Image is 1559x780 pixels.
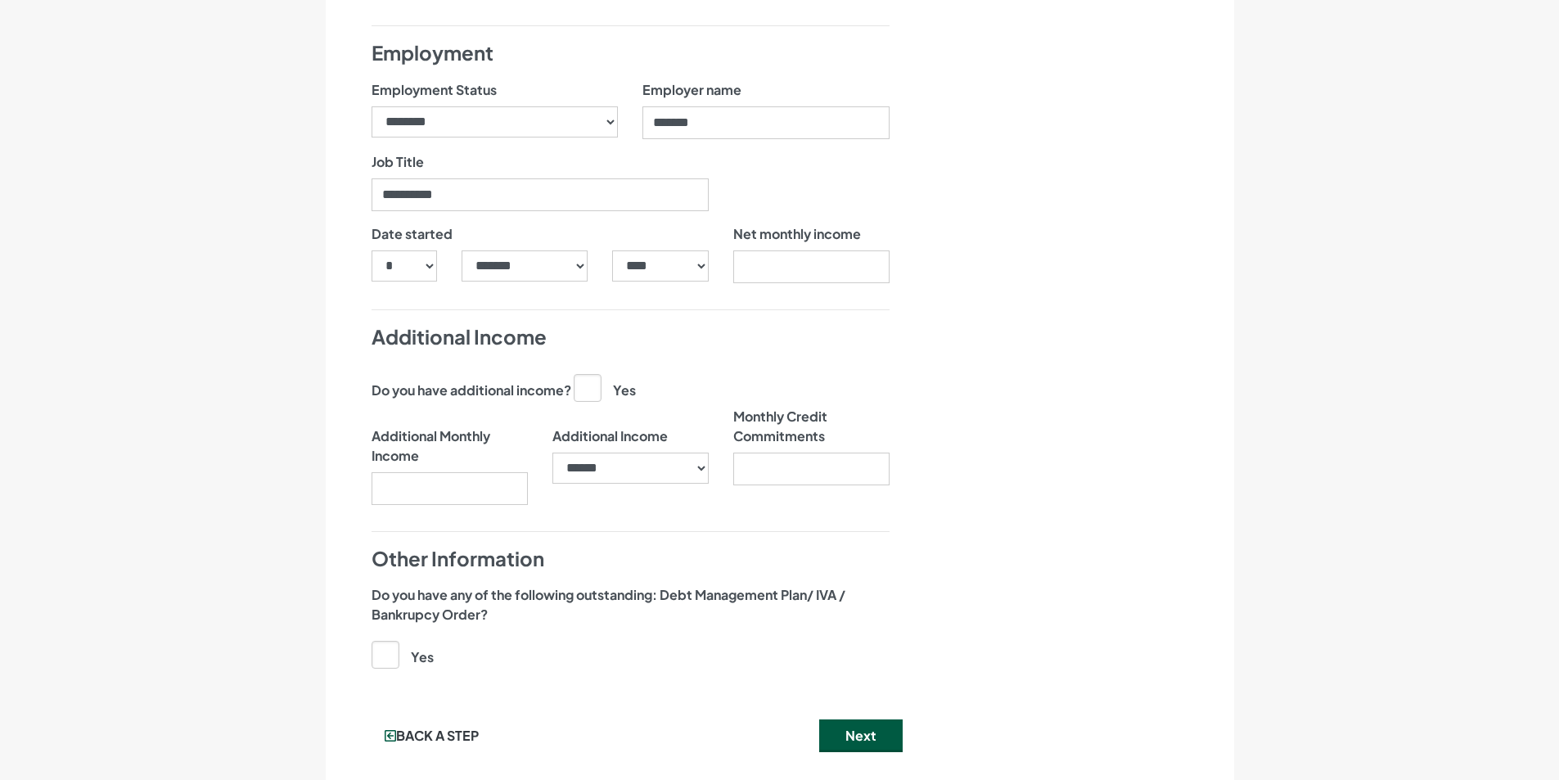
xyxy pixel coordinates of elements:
label: Do you have any of the following outstanding: Debt Management Plan/ IVA / Bankrupcy Order? [372,585,890,624]
h4: Employment [372,39,890,67]
label: Employment Status [372,80,497,100]
button: Back a step [358,719,505,752]
label: Additional Monthly Income [372,407,528,466]
label: Net monthly income [733,224,861,244]
h4: Additional Income [372,323,890,351]
label: Job Title [372,152,424,172]
label: Yes [372,641,434,667]
label: Employer name [642,80,741,100]
label: Monthly Credit Commitments [733,407,890,446]
label: Additional Income [552,407,668,446]
button: Next [819,719,903,752]
label: Date started [372,224,453,244]
label: Do you have additional income? [372,381,571,400]
label: Yes [574,374,636,400]
h4: Other Information [372,545,890,573]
